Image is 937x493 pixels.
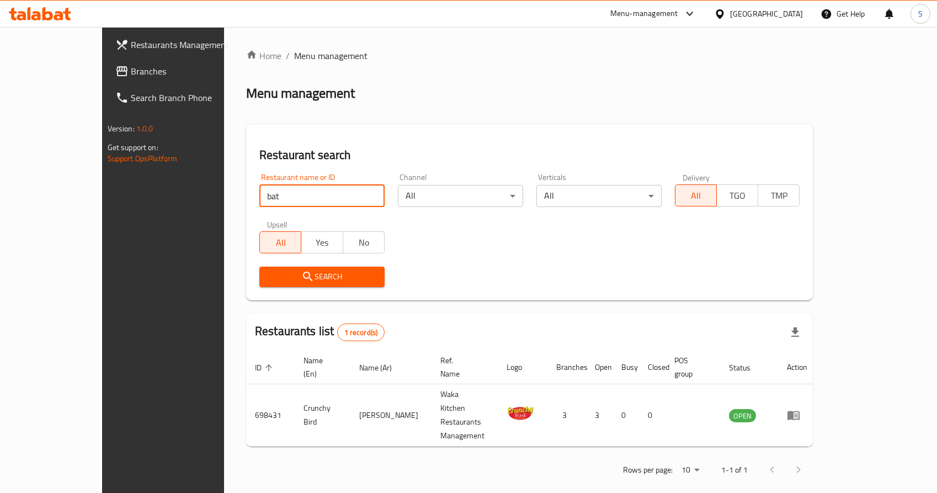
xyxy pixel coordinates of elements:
[259,267,385,287] button: Search
[108,140,158,155] span: Get support on:
[623,463,673,477] p: Rows per page:
[264,235,297,251] span: All
[338,327,385,338] span: 1 record(s)
[586,384,613,447] td: 3
[136,121,153,136] span: 1.0.0
[304,354,337,380] span: Name (En)
[398,185,523,207] div: All
[259,231,301,253] button: All
[306,235,338,251] span: Yes
[246,84,355,102] h2: Menu management
[131,38,250,51] span: Restaurants Management
[729,409,756,422] div: OPEN
[675,184,717,206] button: All
[246,351,816,447] table: enhanced table
[246,49,281,62] a: Home
[787,409,807,422] div: Menu
[610,7,678,20] div: Menu-management
[359,361,406,374] span: Name (Ar)
[131,65,250,78] span: Branches
[613,351,639,384] th: Busy
[782,319,808,346] div: Export file
[267,220,288,228] label: Upsell
[716,184,758,206] button: TGO
[294,49,368,62] span: Menu management
[507,399,534,427] img: Crunchy Bird
[758,184,800,206] button: TMP
[729,410,756,422] span: OPEN
[498,351,547,384] th: Logo
[674,354,707,380] span: POS group
[107,58,259,84] a: Branches
[107,84,259,111] a: Search Branch Phone
[586,351,613,384] th: Open
[301,231,343,253] button: Yes
[432,384,498,447] td: Waka Kitchen Restaurants Management
[536,185,662,207] div: All
[721,463,748,477] p: 1-1 of 1
[547,351,586,384] th: Branches
[259,185,385,207] input: Search for restaurant name or ID..
[255,361,276,374] span: ID
[721,188,754,204] span: TGO
[680,188,712,204] span: All
[343,231,385,253] button: No
[613,384,639,447] td: 0
[729,361,765,374] span: Status
[348,235,380,251] span: No
[246,384,295,447] td: 698431
[108,151,178,166] a: Support.OpsPlatform
[246,49,813,62] nav: breadcrumb
[107,31,259,58] a: Restaurants Management
[295,384,350,447] td: Crunchy Bird
[677,462,704,479] div: Rows per page:
[683,173,710,181] label: Delivery
[639,351,666,384] th: Closed
[763,188,795,204] span: TMP
[639,384,666,447] td: 0
[131,91,250,104] span: Search Branch Phone
[547,384,586,447] td: 3
[350,384,432,447] td: [PERSON_NAME]
[255,323,385,341] h2: Restaurants list
[918,8,923,20] span: S
[108,121,135,136] span: Version:
[286,49,290,62] li: /
[778,351,816,384] th: Action
[259,147,800,163] h2: Restaurant search
[440,354,485,380] span: Ref. Name
[730,8,803,20] div: [GEOGRAPHIC_DATA]
[268,270,376,284] span: Search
